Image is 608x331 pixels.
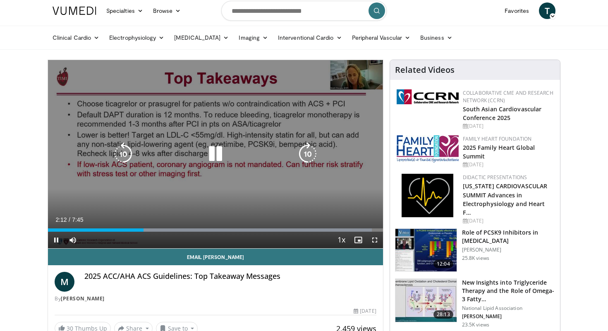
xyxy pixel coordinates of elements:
[397,89,459,104] img: a04ee3ba-8487-4636-b0fb-5e8d268f3737.png.150x105_q85_autocrop_double_scale_upscale_version-0.2.png
[462,313,555,320] p: [PERSON_NAME]
[402,174,453,217] img: 1860aa7a-ba06-47e3-81a4-3dc728c2b4cf.png.150x105_q85_autocrop_double_scale_upscale_version-0.2.png
[395,65,455,75] h4: Related Videos
[433,260,453,268] span: 12:04
[462,247,555,253] p: [PERSON_NAME]
[463,105,542,122] a: South Asian Cardiovascular Conference 2025
[48,60,383,249] video-js: Video Player
[462,321,489,328] p: 23.5K views
[69,216,70,223] span: /
[169,29,234,46] a: [MEDICAL_DATA]
[84,272,376,281] h4: 2025 ACC/AHA ACS Guidelines: Top Takeaway Messages
[433,310,453,319] span: 28:13
[395,279,457,322] img: 45ea033d-f728-4586-a1ce-38957b05c09e.150x105_q85_crop-smart_upscale.jpg
[462,255,489,261] p: 25.8K views
[148,2,186,19] a: Browse
[221,1,387,21] input: Search topics, interventions
[55,216,67,223] span: 2:12
[101,2,148,19] a: Specialties
[55,272,74,292] a: M
[395,229,457,272] img: 3346fd73-c5f9-4d1f-bb16-7b1903aae427.150x105_q85_crop-smart_upscale.jpg
[415,29,457,46] a: Business
[72,216,83,223] span: 7:45
[48,228,383,232] div: Progress Bar
[395,228,555,272] a: 12:04 Role of PCSK9 Inhibitors in [MEDICAL_DATA] [PERSON_NAME] 25.8K views
[366,232,383,248] button: Fullscreen
[463,122,553,130] div: [DATE]
[347,29,415,46] a: Peripheral Vascular
[273,29,347,46] a: Interventional Cardio
[395,278,555,328] a: 28:13 New Insights into Triglyceride Therapy and the Role of Omega-3 Fatty… National Lipid Associ...
[55,295,376,302] div: By
[463,174,553,181] div: Didactic Presentations
[463,161,553,168] div: [DATE]
[65,232,81,248] button: Mute
[234,29,273,46] a: Imaging
[333,232,350,248] button: Playback Rate
[48,249,383,265] a: Email [PERSON_NAME]
[462,305,555,312] p: National Lipid Association
[462,278,555,303] h3: New Insights into Triglyceride Therapy and the Role of Omega-3 Fatty…
[48,29,104,46] a: Clinical Cardio
[53,7,96,15] img: VuMedi Logo
[61,295,105,302] a: [PERSON_NAME]
[397,135,459,163] img: 96363db5-6b1b-407f-974b-715268b29f70.jpeg.150x105_q85_autocrop_double_scale_upscale_version-0.2.jpg
[463,135,532,142] a: Family Heart Foundation
[462,228,555,245] h3: Role of PCSK9 Inhibitors in [MEDICAL_DATA]
[354,307,376,315] div: [DATE]
[350,232,366,248] button: Enable picture-in-picture mode
[463,89,553,104] a: Collaborative CME and Research Network (CCRN)
[463,144,535,160] a: 2025 Family Heart Global Summit
[463,182,548,216] a: [US_STATE] CARDIOVASCULAR SUMMIT Advances in Electrophysiology and Heart F…
[500,2,534,19] a: Favorites
[104,29,169,46] a: Electrophysiology
[539,2,555,19] a: T
[463,217,553,225] div: [DATE]
[48,232,65,248] button: Pause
